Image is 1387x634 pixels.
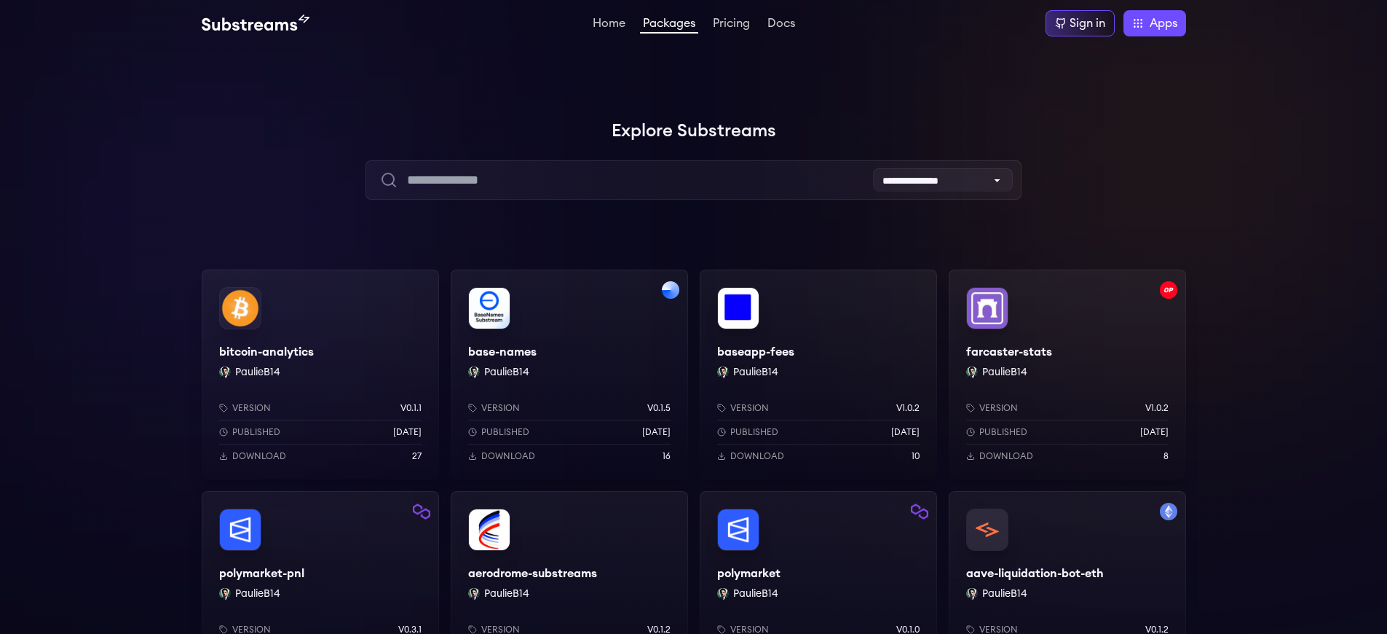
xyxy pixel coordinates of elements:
a: Packages [640,17,698,34]
p: Version [481,402,520,414]
p: Published [232,426,280,438]
p: v1.0.2 [1145,402,1169,414]
p: [DATE] [1140,426,1169,438]
p: 16 [663,450,671,462]
a: Docs [764,17,798,32]
a: Pricing [710,17,753,32]
img: Filter by mainnet network [1160,503,1177,520]
button: PaulieB14 [484,365,529,380]
p: Published [730,426,778,438]
button: PaulieB14 [484,587,529,601]
p: [DATE] [891,426,920,438]
div: Sign in [1070,15,1105,32]
img: Filter by polygon network [911,503,928,520]
p: Version [730,402,769,414]
p: 10 [912,450,920,462]
button: PaulieB14 [982,365,1027,380]
h1: Explore Substreams [202,117,1186,146]
button: PaulieB14 [733,587,778,601]
img: Substream's logo [202,15,309,32]
button: PaulieB14 [733,365,778,380]
p: Version [232,402,271,414]
p: 8 [1163,450,1169,462]
a: Filter by base networkbase-namesbase-namesPaulieB14 PaulieB14Versionv0.1.5Published[DATE]Download16 [451,270,688,480]
p: [DATE] [393,426,422,438]
a: bitcoin-analyticsbitcoin-analyticsPaulieB14 PaulieB14Versionv0.1.1Published[DATE]Download27 [202,270,439,480]
img: Filter by base network [662,281,679,299]
p: Download [232,450,286,462]
p: Published [481,426,529,438]
img: Filter by optimism network [1160,281,1177,299]
p: [DATE] [642,426,671,438]
p: Published [979,426,1027,438]
button: PaulieB14 [235,587,280,601]
a: Sign in [1046,10,1115,36]
p: Download [730,450,784,462]
a: Home [590,17,628,32]
img: Filter by polygon network [413,503,430,520]
a: Filter by optimism networkfarcaster-statsfarcaster-statsPaulieB14 PaulieB14Versionv1.0.2Published... [949,270,1186,480]
a: baseapp-feesbaseapp-feesPaulieB14 PaulieB14Versionv1.0.2Published[DATE]Download10 [700,270,937,480]
p: v1.0.2 [896,402,920,414]
button: PaulieB14 [235,365,280,380]
p: Download [481,450,535,462]
p: v0.1.5 [647,402,671,414]
button: PaulieB14 [982,587,1027,601]
p: 27 [412,450,422,462]
p: v0.1.1 [400,402,422,414]
p: Version [979,402,1018,414]
span: Apps [1150,15,1177,32]
p: Download [979,450,1033,462]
